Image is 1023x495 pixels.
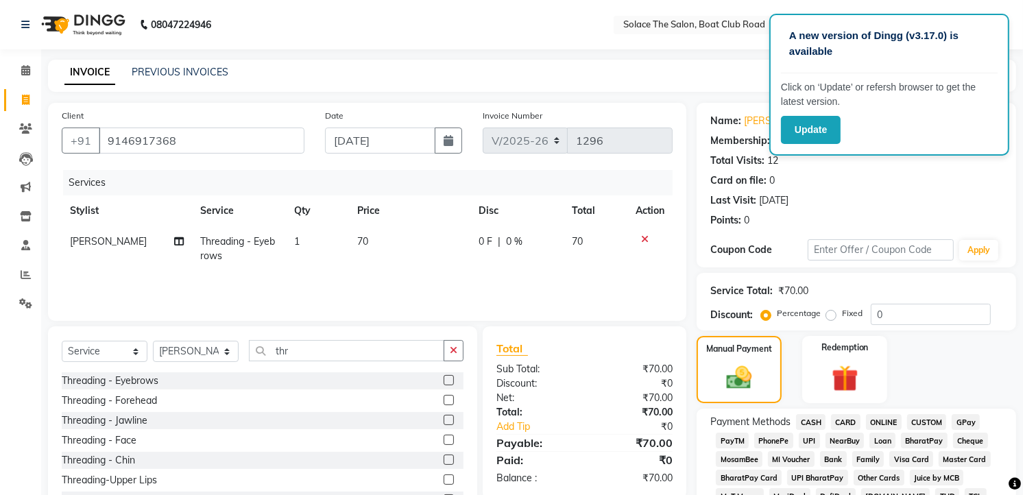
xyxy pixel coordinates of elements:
a: INVOICE [64,60,115,85]
img: _gift.svg [823,362,867,395]
input: Search by Name/Mobile/Email/Code [99,128,304,154]
div: ₹0 [601,420,684,434]
div: Payable: [486,435,585,451]
label: Fixed [842,307,863,319]
div: Balance : [486,471,585,485]
div: Threading - Face [62,433,136,448]
div: Services [63,170,683,195]
button: Update [781,116,841,144]
div: ₹70.00 [585,471,684,485]
label: Date [325,110,344,122]
p: Click on ‘Update’ or refersh browser to get the latest version. [781,80,998,109]
label: Redemption [821,341,869,354]
span: UPI BharatPay [787,470,848,485]
span: Other Cards [854,470,904,485]
span: PhonePe [754,433,793,448]
div: 12 [767,154,778,168]
img: _cash.svg [719,363,760,392]
label: Manual Payment [706,343,772,355]
button: +91 [62,128,100,154]
span: 1 [294,235,300,247]
span: GPay [952,414,980,430]
div: Coupon Code [710,243,808,257]
th: Qty [286,195,349,226]
input: Enter Offer / Coupon Code [808,239,954,261]
button: Apply [959,240,998,261]
div: Total: [486,405,585,420]
th: Disc [470,195,564,226]
span: Payment Methods [710,415,791,429]
span: Master Card [939,451,991,467]
div: ₹70.00 [585,435,684,451]
div: Paid: [486,452,585,468]
span: 0 F [479,234,492,249]
div: Last Visit: [710,193,756,208]
span: ONLINE [866,414,902,430]
div: Threading - Jawline [62,413,147,428]
div: ₹70.00 [585,391,684,405]
span: PayTM [716,433,749,448]
label: Percentage [777,307,821,319]
th: Stylist [62,195,192,226]
div: Total Visits: [710,154,765,168]
div: Discount: [486,376,585,391]
span: NearBuy [826,433,865,448]
th: Price [349,195,470,226]
div: Service Total: [710,284,773,298]
span: Bank [820,451,847,467]
span: BharatPay [901,433,948,448]
div: Threading - Forehead [62,394,157,408]
div: Net: [486,391,585,405]
span: Family [852,451,884,467]
div: Name: [710,114,741,128]
div: Sub Total: [486,362,585,376]
span: CARD [831,414,860,430]
label: Invoice Number [483,110,542,122]
label: Client [62,110,84,122]
span: 70 [357,235,368,247]
div: Membership: [710,134,770,148]
div: Points: [710,213,741,228]
span: Cheque [953,433,988,448]
th: Service [192,195,287,226]
span: [PERSON_NAME] [70,235,147,247]
span: UPI [799,433,820,448]
div: ₹0 [585,452,684,468]
span: CASH [796,414,826,430]
a: PREVIOUS INVOICES [132,66,228,78]
div: ₹70.00 [778,284,808,298]
div: Threading-Upper Lips [62,473,157,487]
span: Juice by MCB [910,470,964,485]
th: Action [627,195,673,226]
p: A new version of Dingg (v3.17.0) is available [789,28,989,59]
div: Threading - Eyebrows [62,374,158,388]
span: 0 % [506,234,522,249]
span: MosamBee [716,451,762,467]
div: 0 [744,213,749,228]
div: ₹70.00 [585,405,684,420]
span: Total [496,341,528,356]
div: No Active Membership [710,134,1002,148]
span: Loan [869,433,895,448]
span: MI Voucher [768,451,815,467]
input: Search or Scan [249,340,444,361]
div: 0 [769,173,775,188]
div: Card on file: [710,173,767,188]
a: Add Tip [486,420,601,434]
span: Visa Card [889,451,933,467]
div: ₹70.00 [585,362,684,376]
span: 70 [572,235,583,247]
img: logo [35,5,129,44]
span: | [498,234,501,249]
div: [DATE] [759,193,789,208]
a: [PERSON_NAME] [744,114,821,128]
div: Threading - Chin [62,453,135,468]
span: Threading - Eyebrows [200,235,275,262]
div: ₹0 [585,376,684,391]
b: 08047224946 [151,5,211,44]
div: Discount: [710,308,753,322]
span: CUSTOM [907,414,947,430]
span: BharatPay Card [716,470,782,485]
th: Total [564,195,627,226]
